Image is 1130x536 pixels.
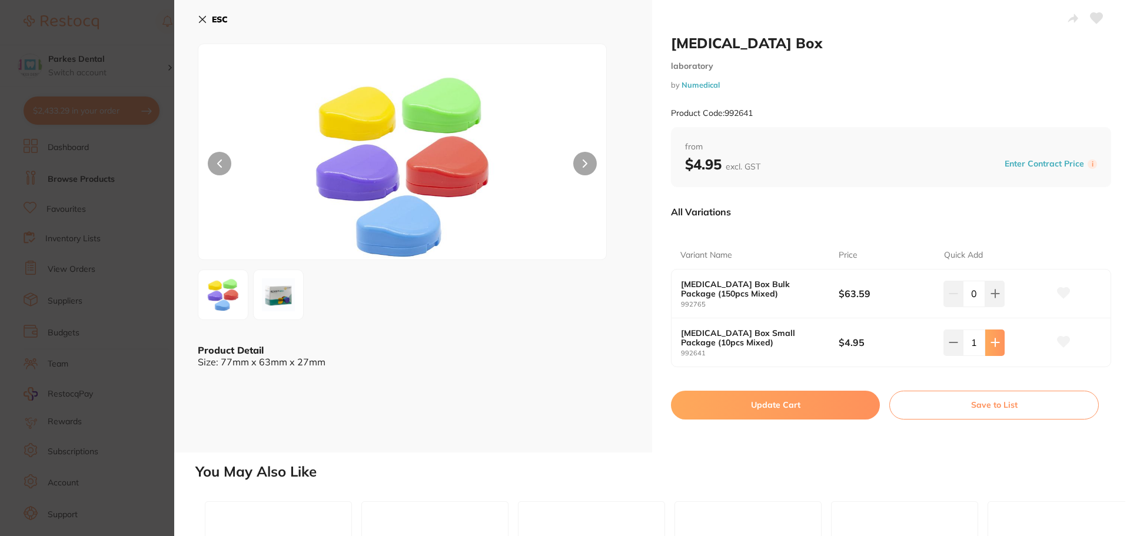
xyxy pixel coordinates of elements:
b: $63.59 [839,287,933,300]
small: 992641 [681,349,839,357]
span: excl. GST [726,161,760,172]
b: [MEDICAL_DATA] Box Bulk Package (150pcs Mixed) [681,279,823,298]
small: by [671,81,1111,89]
h2: [MEDICAL_DATA] Box [671,34,1111,52]
p: All Variations [671,206,731,218]
p: Variant Name [680,249,732,261]
span: from [685,141,1097,153]
div: Size: 77mm x 63mm x 27mm [198,357,629,367]
b: ESC [212,14,228,25]
p: Quick Add [944,249,983,261]
img: NDEtMDAyLWpwZw [280,74,525,259]
b: $4.95 [685,155,760,173]
button: Update Cart [671,391,880,419]
small: 992765 [681,301,839,308]
a: Numedical [682,80,720,89]
small: laboratory [671,61,1111,71]
button: Enter Contract Price [1001,158,1088,169]
b: [MEDICAL_DATA] Box Small Package (10pcs Mixed) [681,328,823,347]
b: Product Detail [198,344,264,356]
h2: You May Also Like [195,464,1125,480]
b: $4.95 [839,336,933,349]
button: ESC [198,9,228,29]
p: Price [839,249,858,261]
button: Save to List [889,391,1099,419]
img: cGc [257,274,300,316]
small: Product Code: 992641 [671,108,753,118]
img: NDEtMDAyLWpwZw [202,274,244,316]
label: i [1088,159,1097,169]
